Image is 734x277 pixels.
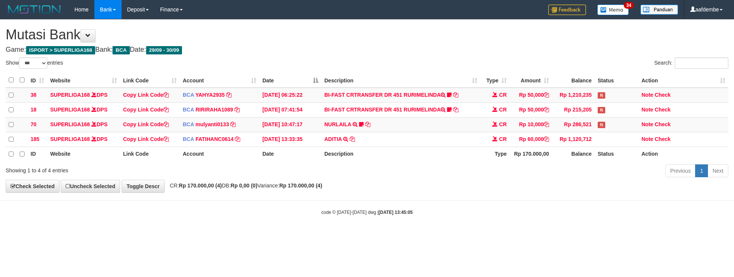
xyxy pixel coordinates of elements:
[31,107,37,113] span: 18
[180,73,259,88] th: Account: activate to sort column ascending
[379,210,413,215] strong: [DATE] 13:45:05
[47,132,120,147] td: DPS
[19,57,47,69] select: Showentries
[321,210,413,215] small: code © [DATE]-[DATE] dwg |
[279,183,322,189] strong: Rp 170.000,00 (4)
[321,102,480,117] td: BI-FAST CRTRANSFER DR 451 RURIMELINDA
[47,147,120,161] th: Website
[552,147,595,161] th: Balance
[50,92,90,98] a: SUPERLIGA168
[480,73,510,88] th: Type: activate to sort column ascending
[180,147,259,161] th: Account
[120,147,180,161] th: Link Code
[638,147,728,161] th: Action
[230,121,236,127] a: Copy mulyanti0133 to clipboard
[665,164,695,177] a: Previous
[259,147,321,161] th: Date
[196,136,234,142] a: FATIHANC0614
[50,107,90,113] a: SUPERLIGA168
[708,164,728,177] a: Next
[598,122,605,128] span: Has Note
[226,92,231,98] a: Copy YAHYA2935 to clipboard
[510,88,552,103] td: Rp 50,000
[183,136,194,142] span: BCA
[47,102,120,117] td: DPS
[510,102,552,117] td: Rp 50,000
[231,183,258,189] strong: Rp 0,00 (0)
[123,121,169,127] a: Copy Link Code
[695,164,708,177] a: 1
[31,136,39,142] span: 185
[324,136,342,142] a: ADITIA
[235,136,240,142] a: Copy FATIHANC0614 to clipboard
[544,107,549,113] a: Copy Rp 50,000 to clipboard
[47,73,120,88] th: Website: activate to sort column ascending
[499,92,507,98] span: CR
[510,73,552,88] th: Amount: activate to sort column ascending
[50,136,90,142] a: SUPERLIGA168
[544,121,549,127] a: Copy Rp 10,000 to clipboard
[6,27,728,42] h1: Mutasi Bank
[655,92,671,98] a: Check
[6,180,60,193] a: Check Selected
[624,2,634,9] span: 34
[259,132,321,147] td: [DATE] 13:33:35
[324,121,351,127] a: NURLAILA
[510,117,552,132] td: Rp 10,000
[6,46,728,54] h4: Game: Bank: Date:
[122,180,165,193] a: Toggle Descr
[510,147,552,161] th: Rp 170.000,00
[552,132,595,147] td: Rp 1,120,712
[655,121,671,127] a: Check
[480,147,510,161] th: Type
[321,73,480,88] th: Description: activate to sort column ascending
[321,147,480,161] th: Description
[196,107,233,113] a: RIRIRAHA1089
[61,180,120,193] a: Uncheck Selected
[654,57,728,69] label: Search:
[453,92,458,98] a: Copy BI-FAST CRTRANSFER DR 451 RURIMELINDA to clipboard
[47,88,120,103] td: DPS
[675,57,728,69] input: Search:
[195,92,225,98] a: YAHYA2935
[47,117,120,132] td: DPS
[123,136,169,142] a: Copy Link Code
[638,73,728,88] th: Action: activate to sort column ascending
[641,107,653,113] a: Note
[259,117,321,132] td: [DATE] 10:47:17
[31,121,37,127] span: 70
[234,107,240,113] a: Copy RIRIRAHA1089 to clipboard
[510,132,552,147] td: Rp 60,000
[123,107,169,113] a: Copy Link Code
[595,73,638,88] th: Status
[544,136,549,142] a: Copy Rp 60,000 to clipboard
[28,147,47,161] th: ID
[259,88,321,103] td: [DATE] 06:25:22
[598,92,605,99] span: Has Note
[641,92,653,98] a: Note
[120,73,180,88] th: Link Code: activate to sort column ascending
[548,5,586,15] img: Feedback.jpg
[166,183,322,189] span: CR: DB: Variance:
[6,4,63,15] img: MOTION_logo.png
[552,117,595,132] td: Rp 286,521
[499,107,507,113] span: CR
[544,92,549,98] a: Copy Rp 50,000 to clipboard
[28,73,47,88] th: ID: activate to sort column ascending
[655,136,671,142] a: Check
[183,121,194,127] span: BCA
[453,107,458,113] a: Copy BI-FAST CRTRANSFER DR 451 RURIMELINDA to clipboard
[595,147,638,161] th: Status
[499,121,507,127] span: CR
[183,92,194,98] span: BCA
[321,88,480,103] td: BI-FAST CRTRANSFER DR 451 RURIMELINDA
[598,107,605,113] span: Has Note
[113,46,130,54] span: BCA
[552,88,595,103] td: Rp 1,210,235
[350,136,355,142] a: Copy ADITIA to clipboard
[146,46,182,54] span: 29/09 - 30/09
[552,102,595,117] td: Rp 215,205
[50,121,90,127] a: SUPERLIGA168
[6,57,63,69] label: Show entries
[259,73,321,88] th: Date: activate to sort column descending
